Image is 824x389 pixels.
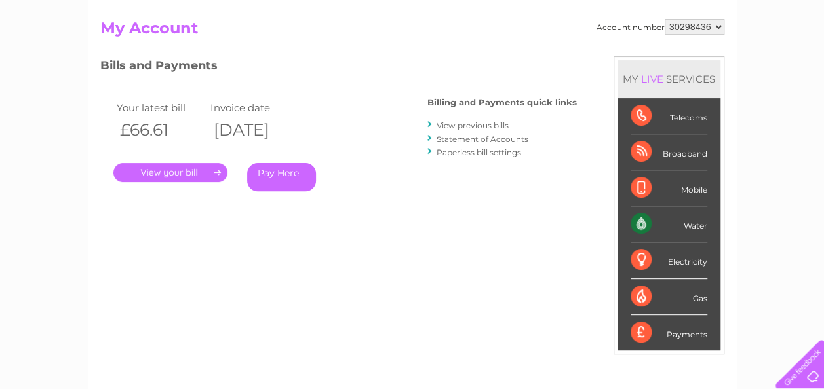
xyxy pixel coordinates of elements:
[437,134,528,144] a: Statement of Accounts
[247,163,316,191] a: Pay Here
[631,206,707,242] div: Water
[631,170,707,206] div: Mobile
[113,99,208,117] td: Your latest bill
[113,163,227,182] a: .
[437,147,521,157] a: Paperless bill settings
[663,56,702,65] a: Telecoms
[631,315,707,350] div: Payments
[631,242,707,278] div: Electricity
[207,117,302,143] th: [DATE]
[737,56,769,65] a: Contact
[593,56,618,65] a: Water
[29,34,96,74] img: logo.png
[638,73,666,85] div: LIVE
[631,279,707,315] div: Gas
[710,56,729,65] a: Blog
[427,98,577,107] h4: Billing and Payments quick links
[437,120,509,130] a: View previous bills
[631,98,707,134] div: Telecoms
[631,134,707,170] div: Broadband
[577,7,667,23] a: 0333 014 3131
[100,19,724,44] h2: My Account
[597,19,724,35] div: Account number
[781,56,812,65] a: Log out
[626,56,655,65] a: Energy
[113,117,208,143] th: £66.61
[103,7,722,64] div: Clear Business is a trading name of Verastar Limited (registered in [GEOGRAPHIC_DATA] No. 3667643...
[207,99,302,117] td: Invoice date
[618,60,720,98] div: MY SERVICES
[100,56,577,79] h3: Bills and Payments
